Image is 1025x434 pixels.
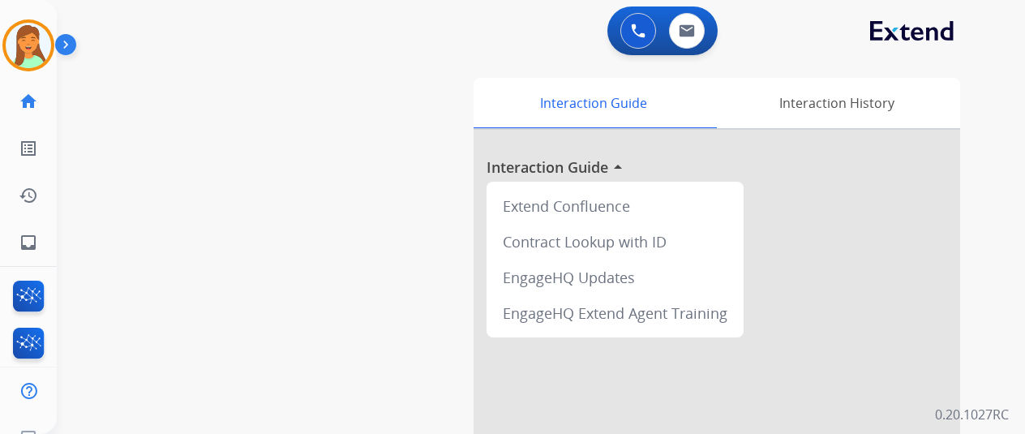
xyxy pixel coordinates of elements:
div: EngageHQ Updates [493,260,737,295]
div: Extend Confluence [493,188,737,224]
p: 0.20.1027RC [935,405,1009,424]
div: Contract Lookup with ID [493,224,737,260]
img: avatar [6,23,51,68]
div: Interaction History [713,78,960,128]
div: Interaction Guide [474,78,713,128]
mat-icon: home [19,92,38,111]
mat-icon: inbox [19,233,38,252]
mat-icon: history [19,186,38,205]
div: EngageHQ Extend Agent Training [493,295,737,331]
mat-icon: list_alt [19,139,38,158]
